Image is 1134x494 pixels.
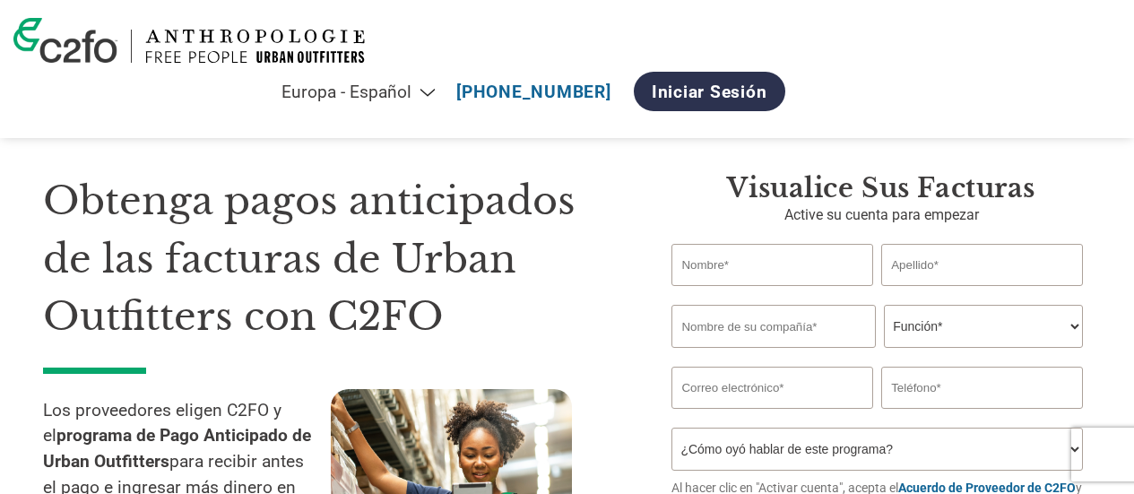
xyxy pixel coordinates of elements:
[43,172,618,346] h1: Obtenga pagos anticipados de las facturas de Urban Outfitters con C2FO
[671,305,875,348] input: Nombre de su compañía*
[671,411,872,420] div: Inavlid Email Address
[671,350,1082,360] div: Invalid company name or company name is too long
[881,367,1082,409] input: Teléfono*
[881,411,1082,420] div: Inavlid Phone Number
[13,18,117,63] img: c2fo logo
[456,82,611,102] a: [PHONE_NUMBER]
[671,204,1091,226] p: Active su cuenta para empezar
[881,288,1082,298] div: Invalid last name or last name is too long
[671,172,1091,204] h3: Visualice sus facturas
[671,367,872,409] input: Invalid Email format
[884,305,1082,348] select: Title/Role
[671,288,872,298] div: Invalid first name or first name is too long
[671,244,872,286] input: Nombre*
[881,244,1082,286] input: Apellido*
[43,425,311,472] strong: programa de Pago Anticipado de Urban Outfitters
[145,30,365,63] img: Urban Outfitters
[634,72,785,111] a: Iniciar sesión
